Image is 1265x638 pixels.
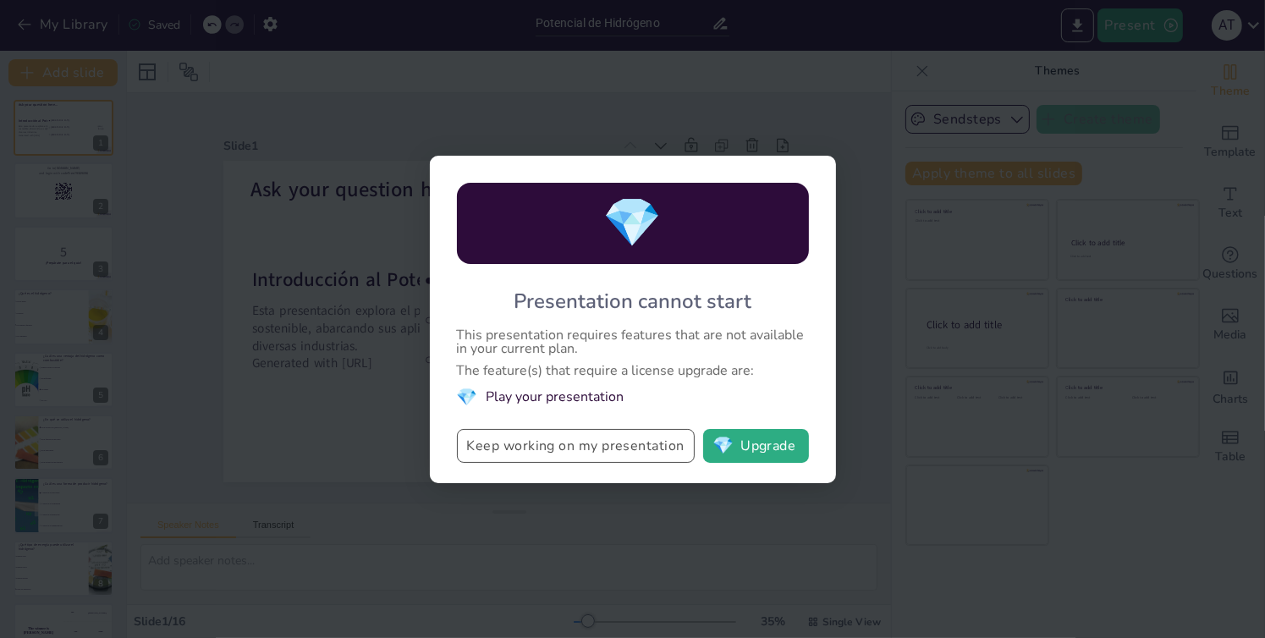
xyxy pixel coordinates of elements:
[603,190,663,256] span: diamond
[457,429,695,463] button: Keep working on my presentation
[703,429,809,463] button: diamondUpgrade
[712,437,734,454] span: diamond
[514,288,751,315] div: Presentation cannot start
[457,328,809,355] div: This presentation requires features that are not available in your current plan.
[457,364,809,377] div: The feature(s) that require a license upgrade are:
[457,386,478,409] span: diamond
[457,386,809,409] li: Play your presentation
